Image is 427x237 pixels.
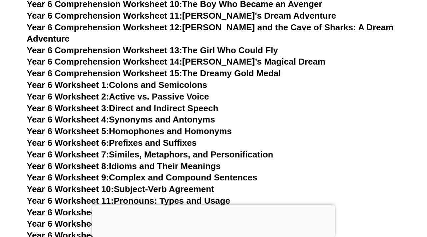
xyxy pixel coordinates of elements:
[27,80,109,90] span: Year 6 Worksheet 1:
[27,196,230,206] a: Year 6 Worksheet 11:Pronouns: Types and Usage
[27,172,109,182] span: Year 6 Worksheet 9:
[27,161,109,171] span: Year 6 Worksheet 8:
[27,126,109,136] span: Year 6 Worksheet 5:
[27,172,257,182] a: Year 6 Worksheet 9:Complex and Compound Sentences
[27,68,182,78] span: Year 6 Comprehension Worksheet 15:
[27,184,114,194] span: Year 6 Worksheet 10:
[27,68,281,78] a: Year 6 Comprehension Worksheet 15:The Dreamy Gold Medal
[27,207,114,217] span: Year 6 Worksheet 12:
[27,11,336,21] a: Year 6 Comprehension Worksheet 11:[PERSON_NAME]'s Dream Adventure
[27,219,278,229] a: Year 6 Worksheet 13:Prepositions and Prepositional Phrases
[27,92,209,102] a: Year 6 Worksheet 2:Active vs. Passive Voice
[27,115,109,124] span: Year 6 Worksheet 4:
[27,207,262,217] a: Year 6 Worksheet 12:Comparative and Superlative Forms
[27,184,214,194] a: Year 6 Worksheet 10:Subject-Verb Agreement
[27,115,215,124] a: Year 6 Worksheet 4:Synonyms and Antonyms
[27,45,182,55] span: Year 6 Comprehension Worksheet 13:
[27,92,109,102] span: Year 6 Worksheet 2:
[27,126,232,136] a: Year 6 Worksheet 5:Homophones and Homonyms
[394,176,427,237] iframe: Chat Widget
[27,22,393,44] a: Year 6 Comprehension Worksheet 12:[PERSON_NAME] and the Cave of Sharks: A Dream Adventure
[27,11,182,21] span: Year 6 Comprehension Worksheet 11:
[27,22,182,32] span: Year 6 Comprehension Worksheet 12:
[27,57,325,67] a: Year 6 Comprehension Worksheet 14:[PERSON_NAME]’s Magical Dream
[27,161,221,171] a: Year 6 Worksheet 8:Idioms and Their Meanings
[27,149,109,159] span: Year 6 Worksheet 7:
[27,103,218,113] a: Year 6 Worksheet 3:Direct and Indirect Speech
[27,138,196,148] a: Year 6 Worksheet 6:Prefixes and Suffixes
[27,45,278,55] a: Year 6 Comprehension Worksheet 13:The Girl Who Could Fly
[92,205,335,235] iframe: Advertisement
[27,57,182,67] span: Year 6 Comprehension Worksheet 14:
[27,196,114,206] span: Year 6 Worksheet 11:
[27,138,109,148] span: Year 6 Worksheet 6:
[27,149,273,159] a: Year 6 Worksheet 7:Similes, Metaphors, and Personification
[27,103,109,113] span: Year 6 Worksheet 3:
[27,80,207,90] a: Year 6 Worksheet 1:Colons and Semicolons
[27,219,114,229] span: Year 6 Worksheet 13:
